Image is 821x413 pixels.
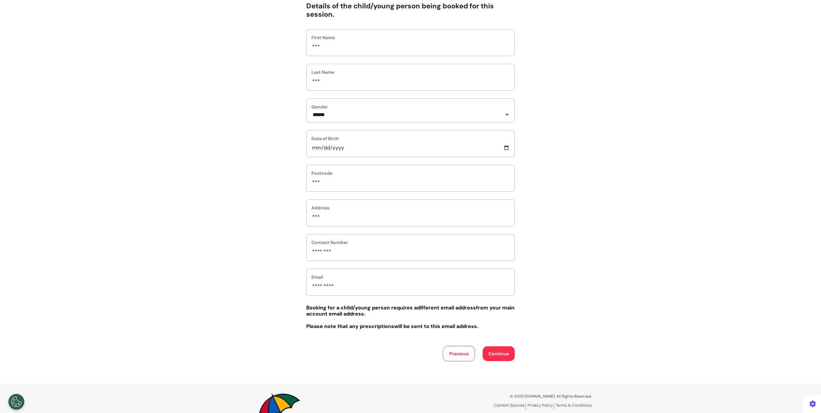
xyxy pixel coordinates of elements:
h2: Details of the child/young person being booked for this session. [306,2,515,19]
button: Continue [483,346,515,361]
h3: Please note that any prescriptions [306,323,515,329]
b: will be sent to this email address. [394,323,478,330]
p: © 2025 [DOMAIN_NAME]. All Rights Reserved. [415,393,592,399]
label: Email [311,274,510,281]
label: Postcode [311,170,510,177]
label: Address [311,205,510,211]
label: Date of Birth [311,135,510,142]
label: Gender [311,104,510,110]
label: Last Name [311,69,510,76]
b: different email address [417,304,476,311]
a: Content Sources [494,403,526,409]
label: First Name [311,34,510,41]
button: Previous [443,346,475,361]
label: Contact Number [311,239,510,246]
a: Terms & Conditions [556,403,592,408]
a: Privacy Policy [528,403,554,409]
button: Open Preferences [8,394,24,410]
h3: Booking for a child/young person requires a from your main account email address. [306,305,515,317]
